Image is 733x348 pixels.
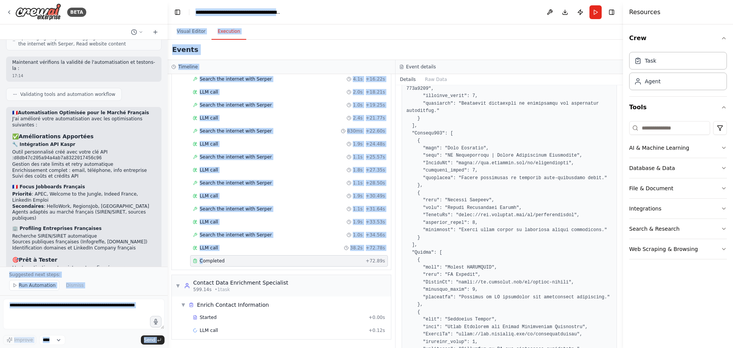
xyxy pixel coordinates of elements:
[197,301,269,309] div: Enrich Contact Information
[629,138,727,158] button: AI & Machine Learning
[366,193,385,199] span: + 30.49s
[12,116,155,128] p: J'ai amélioré votre automatisation avec les optimisations suivantes :
[171,24,212,40] button: Visual Editor
[629,97,727,118] button: Tools
[12,191,32,197] strong: Priorité
[215,286,230,293] span: • 1 task
[366,245,385,251] span: + 72.78s
[12,149,155,162] li: Outil personnalisé créé avec votre clé API :
[366,115,385,121] span: + 21.77s
[12,245,155,251] li: Identification domaines et LinkedIn Company français
[368,327,385,333] span: + 0.12s
[200,180,272,186] span: Search the internet with Serper
[353,180,362,186] span: 1.1s
[12,265,155,271] p: L'automatisation est maintenant configurée pour :
[12,233,155,240] li: Recherche SIREN/SIRET automatique
[200,76,272,82] span: Search the internet with Serper
[353,76,362,82] span: 4.1s
[128,28,146,37] button: Switch to previous chat
[366,206,385,212] span: + 31.64s
[193,279,288,286] div: Contact Data Enrichment Specialist
[19,282,56,288] span: Run Automation
[353,219,362,225] span: 1.9s
[12,168,155,174] li: Enrichissement complet : email, téléphone, info entreprise
[200,115,218,121] span: LLM call
[200,141,218,147] span: LLM call
[200,193,218,199] span: LLM call
[149,28,161,37] button: Start a new chat
[144,337,155,343] span: Send
[353,154,362,160] span: 1.1s
[629,219,727,239] button: Search & Research
[12,226,102,231] strong: 🏢 Profiling Entreprises Françaises
[406,64,436,70] h3: Event details
[176,283,180,289] span: ▼
[200,232,272,238] span: Search the internet with Serper
[420,74,452,85] button: Raw Data
[66,282,84,288] span: Dismiss
[629,8,660,17] h4: Resources
[67,8,86,17] div: BETA
[629,178,727,198] button: File & Document
[172,7,183,18] button: Hide left sidebar
[645,57,656,65] div: Task
[353,115,362,121] span: 2.4s
[200,219,218,225] span: LLM call
[353,193,362,199] span: 1.9s
[150,316,161,327] button: Click to speak your automation idea
[12,204,155,210] li: : HelloWork, RegionsJob, [GEOGRAPHIC_DATA]
[12,73,155,79] div: 17:14
[12,60,155,71] p: Maintenant vérifions la validité de l'automatisation et testons-la :
[629,28,727,49] button: Crew
[353,141,362,147] span: 1.9s
[20,91,115,97] span: Validating tools and automation workflow
[366,89,385,95] span: + 18.21s
[200,167,218,173] span: LLM call
[12,133,155,140] h3: ✅
[629,158,727,178] button: Database & Data
[353,232,362,238] span: 1.0s
[200,89,218,95] span: LLM call
[141,335,165,345] button: Send
[62,280,87,291] button: Dismiss
[19,133,94,139] strong: Améliorations Apportées
[200,327,218,333] span: LLM call
[629,49,727,96] div: Crew
[606,7,617,18] button: Hide right sidebar
[195,8,281,16] nav: breadcrumb
[12,184,85,189] strong: 🇫🇷 Focus Jobboards Français
[366,167,385,173] span: + 27.35s
[347,128,363,134] span: 830ms
[172,44,198,55] h2: Events
[629,239,727,259] button: Web Scraping & Browsing
[200,245,218,251] span: LLM call
[14,155,102,161] code: d8db47c205a94a4ab7a8322017456c96
[15,3,61,21] img: Logo
[353,167,362,173] span: 1.8s
[366,102,385,108] span: + 19.25s
[353,89,362,95] span: 2.0s
[12,191,155,203] li: : APEC, Welcome to the Jungle, Indeed France, LinkedIn Emploi
[629,118,727,265] div: Tools
[200,102,272,108] span: Search the internet with Serper
[200,314,216,320] span: Started
[9,272,158,278] p: Suggested next steps:
[366,128,385,134] span: + 22.60s
[368,314,385,320] span: + 0.00s
[12,204,44,209] strong: Secondaires
[19,257,57,263] strong: Prêt à Tester
[366,76,385,82] span: + 16.22s
[353,102,362,108] span: 1.0s
[181,302,186,308] span: ▼
[12,209,155,221] li: Agents adaptés au marché français (SIREN/SIRET, sources publiques)
[366,258,385,264] span: + 72.89s
[12,239,155,245] li: Sources publiques françaises (Infogreffe, [DOMAIN_NAME])
[14,337,33,343] span: Improve
[9,280,59,291] button: Run Automation
[200,128,272,134] span: Search the internet with Serper
[366,154,385,160] span: + 25.57s
[18,35,155,47] span: Updating agent Job Offers Aggregator with tools: Search the internet with Serper, Read website co...
[396,74,421,85] button: Details
[212,24,246,40] button: Execution
[366,141,385,147] span: + 24.48s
